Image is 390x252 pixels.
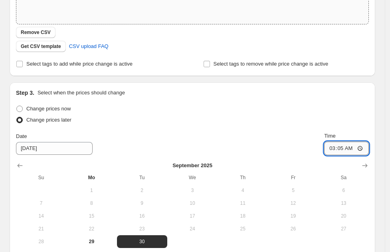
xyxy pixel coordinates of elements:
span: Get CSV template [21,43,61,50]
button: Today Monday September 29 2025 [66,235,117,248]
button: Friday September 19 2025 [268,210,318,222]
span: 16 [120,213,164,219]
span: We [170,174,214,181]
button: Wednesday September 17 2025 [167,210,218,222]
button: Tuesday September 30 2025 [117,235,167,248]
button: Wednesday September 3 2025 [167,184,218,197]
button: Get CSV template [16,41,66,52]
button: Thursday September 4 2025 [218,184,268,197]
button: Tuesday September 16 2025 [117,210,167,222]
button: Saturday September 27 2025 [319,222,369,235]
span: 13 [322,200,366,206]
span: Date [16,133,27,139]
span: 11 [221,200,265,206]
span: 2 [120,187,164,194]
span: 10 [170,200,214,206]
th: Wednesday [167,171,218,184]
span: 25 [221,226,265,232]
button: Sunday September 14 2025 [16,210,66,222]
span: 1 [69,187,113,194]
button: Tuesday September 2 2025 [117,184,167,197]
button: Monday September 22 2025 [66,222,117,235]
span: 28 [19,238,63,245]
span: 18 [221,213,265,219]
span: 9 [120,200,164,206]
input: 9/29/2025 [16,142,93,155]
th: Thursday [218,171,268,184]
span: 7 [19,200,63,206]
span: Su [19,174,63,181]
th: Friday [268,171,318,184]
button: Show next month, October 2025 [359,160,370,171]
span: 8 [69,200,113,206]
span: Select tags to add while price change is active [26,61,133,67]
span: Select tags to remove while price change is active [214,61,329,67]
span: Fr [271,174,315,181]
button: Monday September 15 2025 [66,210,117,222]
button: Remove CSV [16,27,55,38]
button: Thursday September 18 2025 [218,210,268,222]
th: Monday [66,171,117,184]
span: Change prices now [26,106,71,112]
span: Remove CSV [21,29,51,36]
span: Mo [69,174,113,181]
span: 23 [120,226,164,232]
button: Wednesday September 10 2025 [167,197,218,210]
button: Wednesday September 24 2025 [167,222,218,235]
button: Show previous month, August 2025 [14,160,26,171]
span: 26 [271,226,315,232]
button: Thursday September 11 2025 [218,197,268,210]
span: Sa [322,174,366,181]
span: CSV upload FAQ [69,42,109,50]
button: Friday September 5 2025 [268,184,318,197]
th: Tuesday [117,171,167,184]
span: 19 [271,213,315,219]
span: 12 [271,200,315,206]
button: Monday September 8 2025 [66,197,117,210]
h2: Step 3. [16,89,34,97]
button: Sunday September 28 2025 [16,235,66,248]
span: 6 [322,187,366,194]
button: Sunday September 7 2025 [16,197,66,210]
span: 20 [322,213,366,219]
th: Saturday [319,171,369,184]
span: 14 [19,213,63,219]
button: Monday September 1 2025 [66,184,117,197]
button: Saturday September 13 2025 [319,197,369,210]
span: 15 [69,213,113,219]
span: Time [324,133,335,139]
button: Thursday September 25 2025 [218,222,268,235]
input: 12:00 [324,142,369,155]
span: Tu [120,174,164,181]
button: Tuesday September 9 2025 [117,197,167,210]
button: Saturday September 20 2025 [319,210,369,222]
span: 4 [221,187,265,194]
button: Tuesday September 23 2025 [117,222,167,235]
button: Sunday September 21 2025 [16,222,66,235]
button: Friday September 12 2025 [268,197,318,210]
button: Saturday September 6 2025 [319,184,369,197]
span: 24 [170,226,214,232]
th: Sunday [16,171,66,184]
span: 22 [69,226,113,232]
span: Change prices later [26,117,71,123]
button: Friday September 26 2025 [268,222,318,235]
span: 17 [170,213,214,219]
span: 27 [322,226,366,232]
span: 5 [271,187,315,194]
a: CSV upload FAQ [64,40,113,53]
span: 3 [170,187,214,194]
span: 30 [120,238,164,245]
span: Th [221,174,265,181]
span: 29 [69,238,113,245]
span: 21 [19,226,63,232]
p: Select when the prices should change [38,89,125,97]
